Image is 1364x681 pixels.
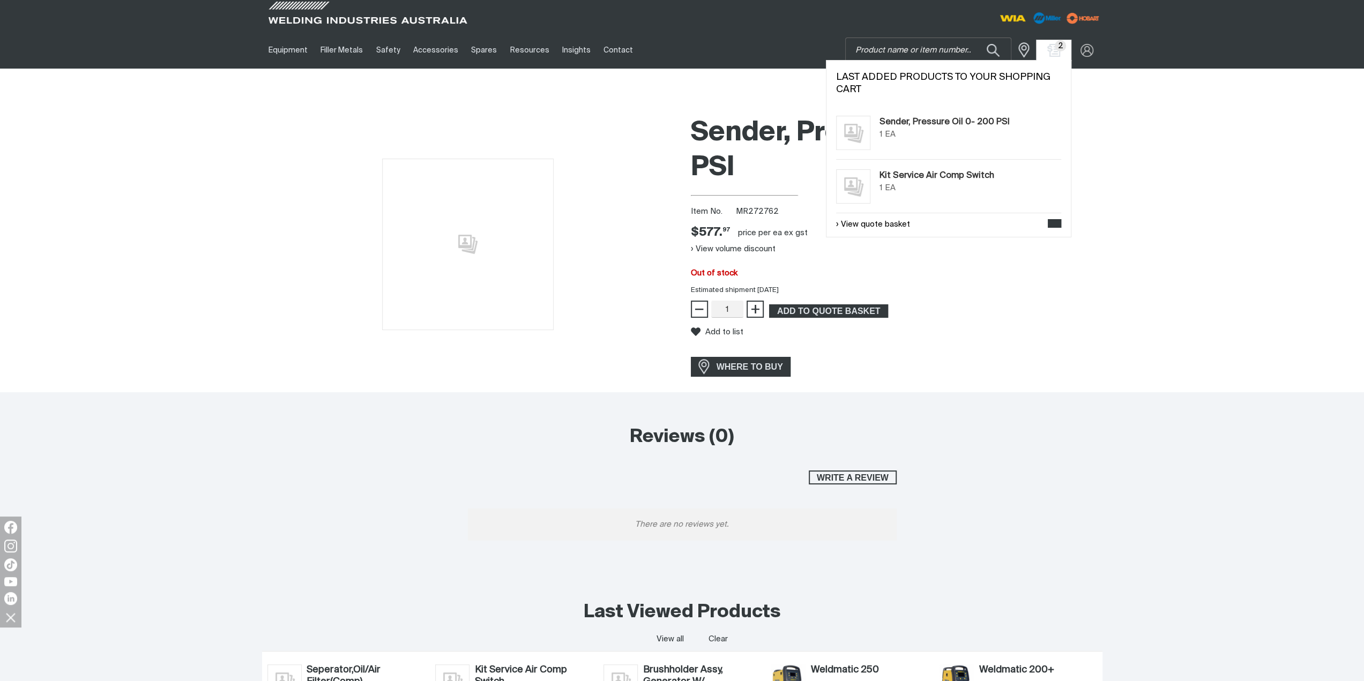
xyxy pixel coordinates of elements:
h1: Sender, Pressure Oil 0- 200 PSI [691,116,1102,185]
a: Contact [597,32,639,69]
img: hide socials [2,608,20,626]
a: Insights [556,32,597,69]
a: Resources [503,32,555,69]
span: Add to list [705,327,743,336]
a: Filler Metals [314,32,369,69]
a: View all last viewed products [656,634,683,645]
a: Safety [369,32,406,69]
span: 2 [1055,40,1066,51]
img: No image for this product [836,116,870,150]
a: WHERE TO BUY [691,357,791,377]
sup: 97 [722,227,730,233]
a: Sender, Pressure Oil 0- 200 PSI [879,116,1010,129]
img: Facebook [4,521,17,534]
span: MR272762 [736,207,779,215]
img: YouTube [4,577,17,586]
a: Weldmatic 250 [811,664,929,676]
span: Item No. [691,206,734,218]
button: Add to list [691,327,743,336]
img: No image for this product [836,169,870,204]
h2: Last Viewed Products [584,601,781,624]
div: Price [691,225,730,241]
span: 1 [879,184,883,192]
span: Write a review [810,470,896,484]
div: EA [885,182,896,194]
a: View quote basket [836,219,910,231]
div: EA [885,129,896,141]
a: Kit Service Air Comp Switch [879,169,994,182]
p: There are no reviews yet. [468,508,897,541]
img: TikTok [4,558,17,571]
span: $577. [691,225,730,241]
span: ADD TO QUOTE BASKET [770,304,887,318]
span: Out of stock [691,269,737,277]
img: Instagram [4,540,17,552]
a: Weldmatic 200+ [979,664,1097,676]
a: Equipment [262,32,314,69]
a: Accessories [407,32,465,69]
div: ex gst [784,228,808,238]
button: Clear all last viewed products [706,632,731,646]
div: price per EA [738,228,782,238]
span: − [694,300,704,318]
h2: Reviews (0) [468,425,897,449]
span: + [750,300,760,318]
img: miller [1063,10,1102,26]
span: WHERE TO BUY [710,358,790,376]
a: Shopping cart (2 product(s)) [1045,44,1062,57]
a: Spares [465,32,503,69]
input: Product name or item number... [846,38,1011,62]
img: No image for this product [382,159,554,330]
button: Add Sender, Pressure Oil 0- 200 PSI to the shopping cart [769,304,888,318]
span: 1 [879,130,883,138]
img: LinkedIn [4,592,17,605]
button: Search products [975,38,1011,63]
button: View volume discount [691,241,776,258]
div: Estimated shipment [DATE] [682,285,1111,296]
h2: Last added products to your shopping cart [836,71,1061,96]
button: Write a review [809,470,897,484]
nav: Main [262,32,892,69]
